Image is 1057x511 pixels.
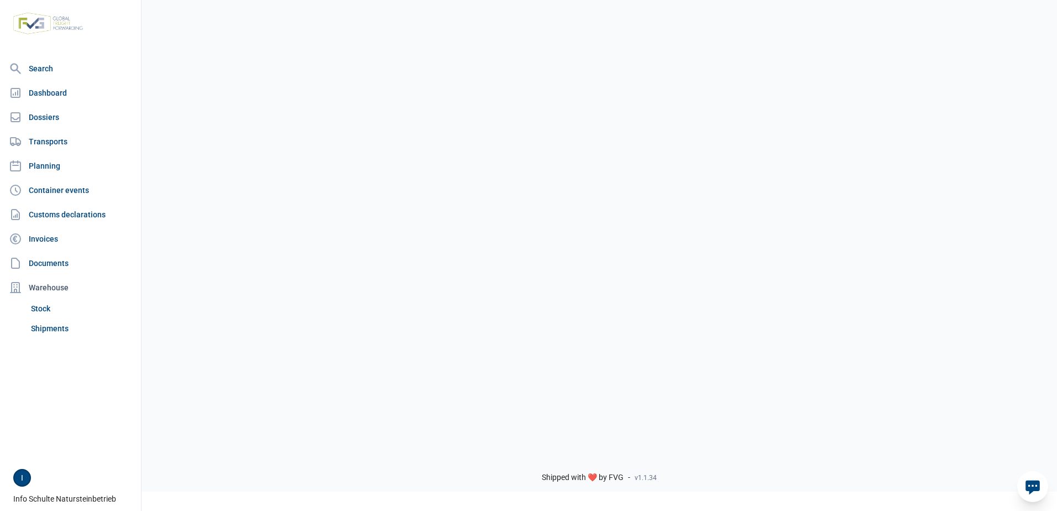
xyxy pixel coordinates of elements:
[4,252,137,274] a: Documents
[4,58,137,80] a: Search
[27,299,137,319] a: Stock
[628,473,630,483] span: -
[4,131,137,153] a: Transports
[9,8,87,39] img: FVG - Global freight forwarding
[4,106,137,128] a: Dossiers
[4,204,137,226] a: Customs declarations
[635,473,657,482] span: v1.1.34
[4,155,137,177] a: Planning
[13,469,31,487] button: I
[13,469,134,504] div: Info Schulte Natursteinbetrieb
[4,179,137,201] a: Container events
[4,277,137,299] div: Warehouse
[4,228,137,250] a: Invoices
[27,319,137,338] a: Shipments
[4,82,137,104] a: Dashboard
[542,473,624,483] span: Shipped with ❤️ by FVG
